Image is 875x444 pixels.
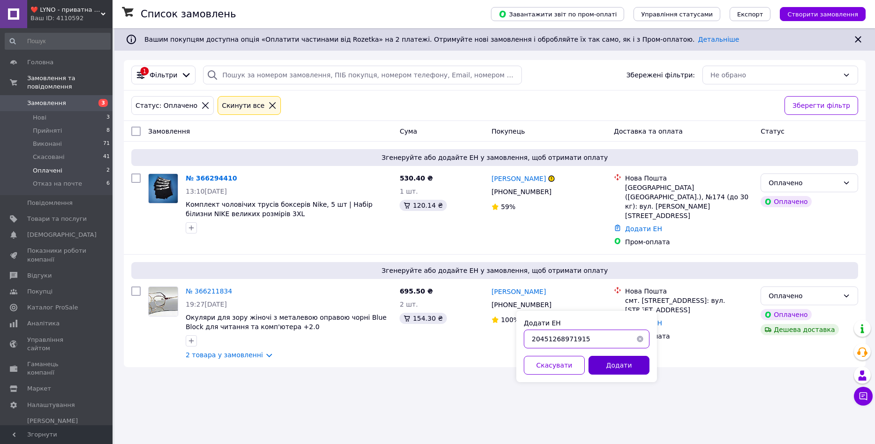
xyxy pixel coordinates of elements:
[27,231,97,239] span: [DEMOGRAPHIC_DATA]
[27,319,60,328] span: Аналітика
[186,287,232,295] a: № 366211834
[400,200,446,211] div: 120.14 ₴
[27,99,66,107] span: Замовлення
[150,70,177,80] span: Фільтри
[501,203,515,211] span: 59%
[135,153,854,162] span: Згенеруйте або додайте ЕН у замовлення, щоб отримати оплату
[787,11,858,18] span: Створити замовлення
[710,70,839,80] div: Не обрано
[625,183,753,220] div: [GEOGRAPHIC_DATA] ([GEOGRAPHIC_DATA].), №174 (до 30 кг): вул. [PERSON_NAME][STREET_ADDRESS]
[33,127,62,135] span: Прийняті
[625,331,753,341] div: Пром-оплата
[27,336,87,353] span: Управління сайтом
[134,100,199,111] div: Статус: Оплачено
[106,166,110,175] span: 2
[524,356,585,375] button: Скасувати
[631,330,649,348] button: Очистить
[498,10,617,18] span: Завантажити звіт по пром-оплаті
[625,237,753,247] div: Пром-оплата
[30,6,101,14] span: ❤️ LYNO - приватна фабрика
[769,178,839,188] div: Оплачено
[625,286,753,296] div: Нова Пошта
[490,298,553,311] div: [PHONE_NUMBER]
[698,36,739,43] a: Детальніше
[641,11,713,18] span: Управління статусами
[491,287,546,296] a: [PERSON_NAME]
[854,387,873,406] button: Чат з покупцем
[186,301,227,308] span: 19:27[DATE]
[626,70,695,80] span: Збережені фільтри:
[400,287,433,295] span: 695.50 ₴
[491,174,546,183] a: [PERSON_NAME]
[144,36,739,43] span: Вашим покупцям доступна опція «Оплатити частинами від Rozetka» на 2 платежі. Отримуйте нові замов...
[27,58,53,67] span: Головна
[400,128,417,135] span: Cума
[27,360,87,377] span: Гаманець компанії
[490,185,553,198] div: [PHONE_NUMBER]
[103,153,110,161] span: 41
[186,188,227,195] span: 13:10[DATE]
[614,128,683,135] span: Доставка та оплата
[588,356,649,375] button: Додати
[501,316,520,324] span: 100%
[27,215,87,223] span: Товари та послуги
[27,271,52,280] span: Відгуки
[491,7,624,21] button: Завантажити звіт по пром-оплаті
[792,100,850,111] span: Зберегти фільтр
[186,174,237,182] a: № 366294410
[769,291,839,301] div: Оплачено
[27,247,87,263] span: Показники роботи компанії
[634,7,720,21] button: Управління статусами
[103,140,110,148] span: 71
[400,313,446,324] div: 154.30 ₴
[27,384,51,393] span: Маркет
[186,201,372,218] a: Комплект чоловічих трусів боксерів Nike, 5 шт | Набір білизни NIKE великих розмірів 3XL
[5,33,111,50] input: Пошук
[148,173,178,203] a: Фото товару
[135,266,854,275] span: Згенеруйте або додайте ЕН у замовлення, щоб отримати оплату
[491,128,525,135] span: Покупець
[27,199,73,207] span: Повідомлення
[730,7,771,21] button: Експорт
[761,324,838,335] div: Дешева доставка
[186,314,386,331] a: Окуляри для зору жіночі з металевою оправою чорні Blue Block для читання та комп'ютера +2.0
[148,128,190,135] span: Замовлення
[625,296,753,315] div: смт. [STREET_ADDRESS]: вул. [STREET_ADDRESS]
[27,74,113,91] span: Замовлення та повідомлення
[27,287,53,296] span: Покупці
[780,7,866,21] button: Створити замовлення
[27,417,87,443] span: [PERSON_NAME] та рахунки
[524,319,561,327] label: Додати ЕН
[625,225,662,233] a: Додати ЕН
[186,351,263,359] a: 2 товара у замовленні
[203,66,522,84] input: Пошук за номером замовлення, ПІБ покупця, номером телефону, Email, номером накладної
[33,140,62,148] span: Виконані
[98,99,108,107] span: 3
[149,287,178,316] img: Фото товару
[400,174,433,182] span: 530.40 ₴
[30,14,113,23] div: Ваш ID: 4110592
[149,174,178,203] img: Фото товару
[33,113,46,122] span: Нові
[784,96,858,115] button: Зберегти фільтр
[761,309,811,320] div: Оплачено
[27,401,75,409] span: Налаштування
[761,196,811,207] div: Оплачено
[148,286,178,316] a: Фото товару
[33,180,82,188] span: Отказ на почте
[737,11,763,18] span: Експорт
[400,301,418,308] span: 2 шт.
[400,188,418,195] span: 1 шт.
[106,127,110,135] span: 8
[106,180,110,188] span: 6
[33,153,65,161] span: Скасовані
[33,166,62,175] span: Оплачені
[220,100,266,111] div: Cкинути все
[770,10,866,17] a: Створити замовлення
[141,8,236,20] h1: Список замовлень
[106,113,110,122] span: 3
[761,128,784,135] span: Статус
[27,303,78,312] span: Каталог ProSale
